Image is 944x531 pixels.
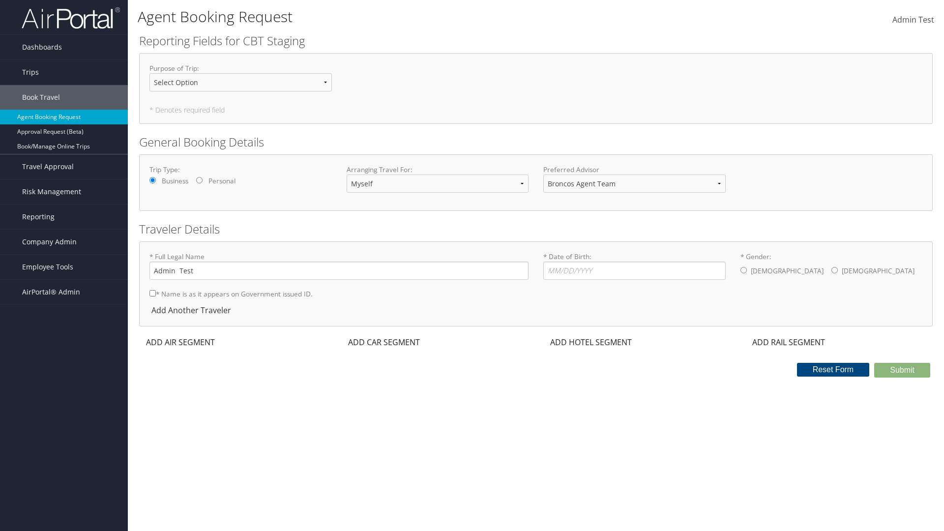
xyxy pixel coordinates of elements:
[149,252,529,280] label: * Full Legal Name
[139,221,933,237] h2: Traveler Details
[22,280,80,304] span: AirPortal® Admin
[22,85,60,110] span: Book Travel
[208,176,236,186] label: Personal
[740,252,923,281] label: * Gender:
[347,165,529,175] label: Arranging Travel For:
[874,363,930,378] button: Submit
[22,35,62,59] span: Dashboards
[745,336,830,348] div: ADD RAIL SEGMENT
[543,262,726,280] input: * Date of Birth:
[149,290,156,296] input: * Name is as it appears on Government issued ID.
[543,336,637,348] div: ADD HOTEL SEGMENT
[139,134,933,150] h2: General Booking Details
[831,267,838,273] input: * Gender:[DEMOGRAPHIC_DATA][DEMOGRAPHIC_DATA]
[341,336,425,348] div: ADD CAR SEGMENT
[892,5,934,35] a: Admin Test
[740,267,747,273] input: * Gender:[DEMOGRAPHIC_DATA][DEMOGRAPHIC_DATA]
[22,179,81,204] span: Risk Management
[139,336,220,348] div: ADD AIR SEGMENT
[149,165,332,175] label: Trip Type:
[797,363,870,377] button: Reset Form
[543,252,726,280] label: * Date of Birth:
[149,304,236,316] div: Add Another Traveler
[543,165,726,175] label: Preferred Advisor
[139,32,933,49] h2: Reporting Fields for CBT Staging
[892,14,934,25] span: Admin Test
[751,262,824,280] label: [DEMOGRAPHIC_DATA]
[22,255,73,279] span: Employee Tools
[149,63,332,99] label: Purpose of Trip :
[22,6,120,29] img: airportal-logo.png
[22,60,39,85] span: Trips
[149,107,922,114] h5: * Denotes required field
[842,262,914,280] label: [DEMOGRAPHIC_DATA]
[149,73,332,91] select: Purpose of Trip:
[22,230,77,254] span: Company Admin
[138,6,669,27] h1: Agent Booking Request
[22,154,74,179] span: Travel Approval
[149,262,529,280] input: * Full Legal Name
[162,176,188,186] label: Business
[22,205,55,229] span: Reporting
[149,285,313,303] label: * Name is as it appears on Government issued ID.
